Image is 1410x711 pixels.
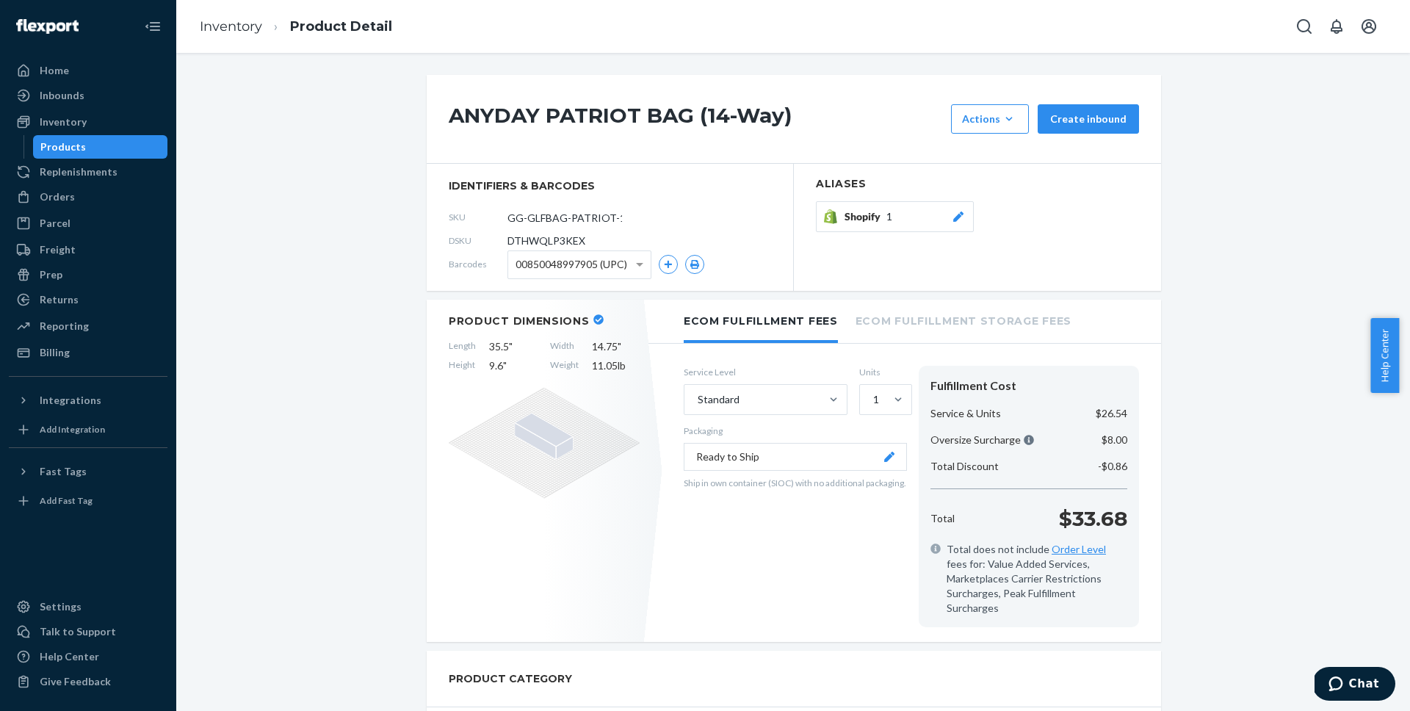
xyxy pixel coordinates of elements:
[449,234,507,247] span: DSKU
[40,393,101,408] div: Integrations
[40,115,87,129] div: Inventory
[40,267,62,282] div: Prep
[40,216,70,231] div: Parcel
[684,300,838,343] li: Ecom Fulfillment Fees
[886,209,892,224] span: 1
[40,674,111,689] div: Give Feedback
[856,300,1071,340] li: Ecom Fulfillment Storage Fees
[449,178,771,193] span: identifiers & barcodes
[951,104,1029,134] button: Actions
[40,165,117,179] div: Replenishments
[449,314,590,328] h2: Product Dimensions
[9,238,167,261] a: Freight
[40,63,69,78] div: Home
[1052,543,1106,555] a: Order Level
[9,645,167,668] a: Help Center
[592,358,640,373] span: 11.05 lb
[1354,12,1384,41] button: Open account menu
[9,185,167,209] a: Orders
[1096,406,1127,421] p: $26.54
[684,443,907,471] button: Ready to Ship
[962,112,1018,126] div: Actions
[188,5,404,48] ol: breadcrumbs
[1370,318,1399,393] button: Help Center
[40,464,87,479] div: Fast Tags
[489,358,537,373] span: 9.6
[698,392,740,407] div: Standard
[16,19,79,34] img: Flexport logo
[503,359,507,372] span: "
[947,542,1127,616] span: Total does not include fees for: Value Added Services, Marketplaces Carrier Restrictions Surcharg...
[550,358,579,373] span: Weight
[489,339,537,354] span: 35.5
[200,18,262,35] a: Inventory
[9,341,167,364] a: Billing
[859,366,907,378] label: Units
[9,59,167,82] a: Home
[816,201,974,232] button: Shopify1
[592,339,640,354] span: 14.75
[509,340,513,353] span: "
[9,212,167,235] a: Parcel
[9,620,167,643] button: Talk to Support
[1038,104,1139,134] button: Create inbound
[1315,667,1395,704] iframe: Opens a widget where you can chat to one of our agents
[516,252,627,277] span: 00850048997905 (UPC)
[550,339,579,354] span: Width
[138,12,167,41] button: Close Navigation
[449,104,944,134] h1: ANYDAY PATRIOT BAG (14-Way)
[40,649,99,664] div: Help Center
[873,392,879,407] div: 1
[40,624,116,639] div: Talk to Support
[1290,12,1319,41] button: Open Search Box
[9,288,167,311] a: Returns
[449,258,507,270] span: Barcodes
[40,319,89,333] div: Reporting
[684,366,847,378] label: Service Level
[449,358,476,373] span: Height
[9,84,167,107] a: Inbounds
[40,140,86,154] div: Products
[40,599,82,614] div: Settings
[507,234,585,248] span: DTHWQLP3KEX
[9,160,167,184] a: Replenishments
[40,242,76,257] div: Freight
[449,665,572,692] h2: PRODUCT CATEGORY
[9,489,167,513] a: Add Fast Tag
[33,135,168,159] a: Products
[845,209,886,224] span: Shopify
[1098,459,1127,474] p: -$0.86
[9,670,167,693] button: Give Feedback
[930,459,999,474] p: Total Discount
[618,340,621,353] span: "
[40,190,75,204] div: Orders
[9,389,167,412] button: Integrations
[40,292,79,307] div: Returns
[40,88,84,103] div: Inbounds
[872,392,873,407] input: 1
[696,392,698,407] input: Standard
[449,339,476,354] span: Length
[1059,504,1127,533] p: $33.68
[930,511,955,526] p: Total
[9,595,167,618] a: Settings
[40,423,105,436] div: Add Integration
[684,425,907,437] p: Packaging
[816,178,1139,190] h2: Aliases
[9,314,167,338] a: Reporting
[40,345,70,360] div: Billing
[9,263,167,286] a: Prep
[930,433,1034,447] p: Oversize Surcharge
[9,110,167,134] a: Inventory
[449,211,507,223] span: SKU
[40,494,93,507] div: Add Fast Tag
[9,460,167,483] button: Fast Tags
[290,18,392,35] a: Product Detail
[9,418,167,441] a: Add Integration
[930,406,1001,421] p: Service & Units
[930,378,1127,394] div: Fulfillment Cost
[1102,433,1127,447] p: $8.00
[684,477,907,489] p: Ship in own container (SIOC) with no additional packaging.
